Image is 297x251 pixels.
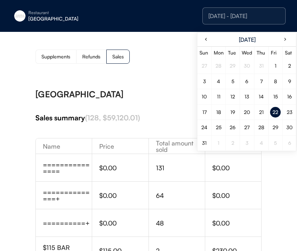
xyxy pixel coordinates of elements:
div: 21 [259,110,264,115]
div: ==========+ [43,220,92,226]
div: 24 [201,125,207,130]
div: 2 [288,63,291,68]
div: Thu [257,50,266,55]
div: 10 [202,94,207,99]
div: 18 [216,110,221,115]
div: 25 [216,125,222,130]
div: Refunds [82,54,100,59]
div: Sun [200,50,209,55]
div: [DATE] [239,37,256,42]
font: (128, $59,120.01) [85,113,140,122]
div: 28 [258,125,264,130]
div: 12 [230,94,235,99]
div: [GEOGRAPHIC_DATA] [28,16,118,21]
div: $0.00 [212,165,261,171]
div: 131 [156,165,205,171]
div: 11 [217,94,220,99]
div: Fri [271,50,280,55]
div: ==============+ [43,189,92,202]
div: Wed [242,50,252,55]
div: Restaurant [28,11,118,15]
div: 19 [230,110,235,115]
div: [GEOGRAPHIC_DATA] [35,90,262,98]
div: Name [36,143,92,149]
div: 48 [156,220,205,226]
div: 7 [260,79,263,84]
div: 28 [215,63,222,68]
div: 4 [260,141,263,146]
div: 13 [245,94,249,99]
div: 29 [273,125,279,130]
div: 27 [244,125,250,130]
div: 27 [202,63,207,68]
div: 29 [230,63,236,68]
div: 16 [287,94,292,99]
div: 5 [231,79,234,84]
div: 3 [246,141,248,146]
img: eleven-madison-park-new-york-ny-logo-1.jpg [14,10,26,22]
div: Mon [214,50,224,55]
div: 15 [273,94,278,99]
div: Total amount sold [149,140,205,153]
div: $0.00 [212,192,261,199]
div: $0.00 [212,220,261,226]
div: 31 [259,63,264,68]
div: 30 [286,125,293,130]
div: Tue [228,50,237,55]
div: Sales summary [35,113,262,123]
div: 22 [273,110,278,115]
div: =============== [43,161,92,174]
div: 6 [245,79,248,84]
div: 20 [244,110,250,115]
div: $0.00 [99,165,148,171]
div: 23 [287,110,292,115]
div: $0.00 [99,220,148,226]
div: 5 [274,141,277,146]
div: 64 [156,192,205,199]
div: 30 [244,63,250,68]
div: 26 [230,125,236,130]
div: 1 [275,63,276,68]
div: Price [92,143,148,149]
div: 1 [218,141,219,146]
div: 31 [202,141,207,146]
div: 14 [259,94,264,99]
div: 17 [202,110,207,115]
div: Sales [112,54,124,59]
div: 3 [203,79,206,84]
div: [DATE] - [DATE] [208,13,280,19]
div: $0.00 [99,192,148,199]
div: 9 [288,79,291,84]
div: 2 [231,141,234,146]
div: 6 [288,141,291,146]
div: Sat [285,50,295,55]
div: 4 [217,79,220,84]
div: 8 [274,79,277,84]
div: Supplements [41,54,70,59]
